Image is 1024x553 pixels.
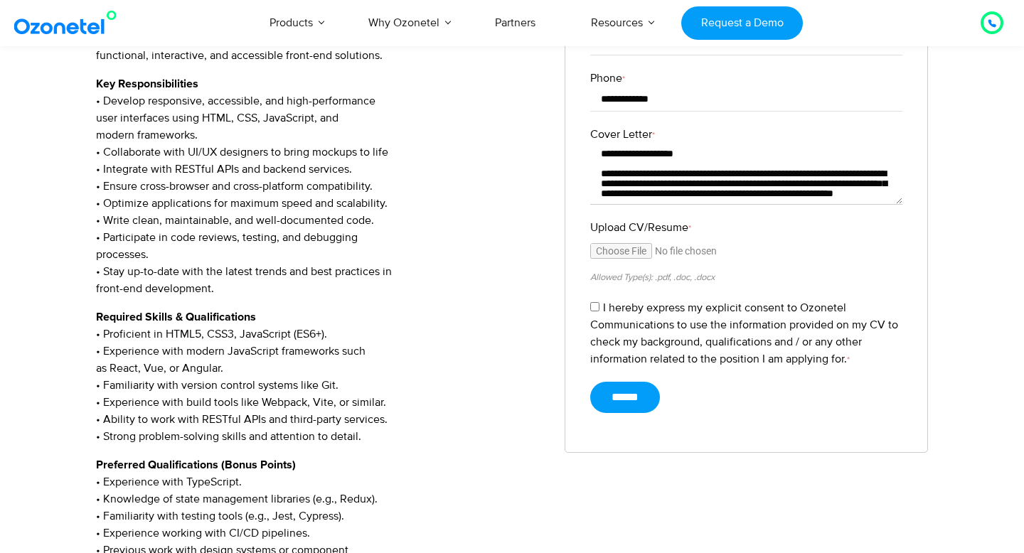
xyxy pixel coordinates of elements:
p: • Proficient in HTML5, CSS3, JavaScript (ES6+). • Experience with modern JavaScript frameworks su... [96,308,543,445]
label: I hereby express my explicit consent to Ozonetel Communications to use the information provided o... [590,301,898,366]
label: Upload CV/Resume [590,219,903,236]
label: Phone [590,70,903,87]
strong: Preferred Qualifications (Bonus Points) [96,459,296,471]
strong: Key Responsibilities [96,78,198,90]
small: Allowed Type(s): .pdf, .doc, .docx [590,272,715,283]
strong: Required Skills & Qualifications [96,311,256,323]
a: Request a Demo [681,6,803,40]
p: • Develop responsive, accessible, and high-performance user interfaces using HTML, CSS, JavaScrip... [96,75,543,297]
label: Cover Letter [590,126,903,143]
